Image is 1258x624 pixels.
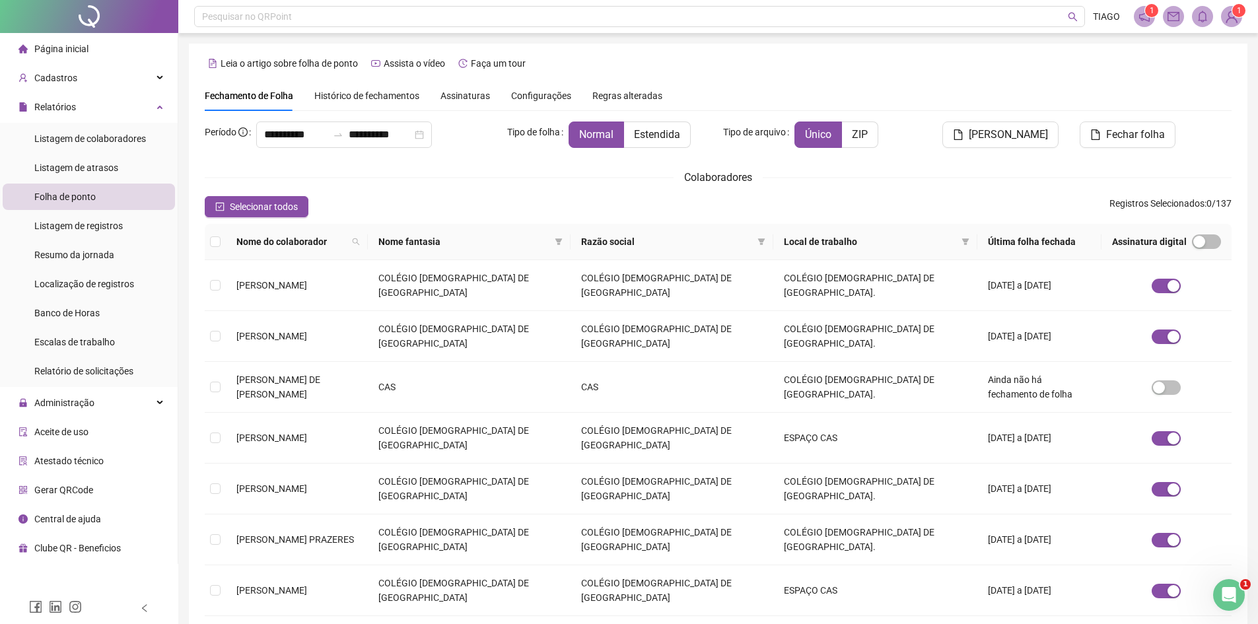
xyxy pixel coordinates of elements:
[34,250,114,260] span: Resumo da jornada
[988,374,1072,399] span: Ainda não há fechamento de folha
[208,59,217,68] span: file-text
[49,600,62,613] span: linkedin
[368,565,571,616] td: COLÉGIO [DEMOGRAPHIC_DATA] DE [GEOGRAPHIC_DATA]
[1068,12,1078,22] span: search
[634,128,680,141] span: Estendida
[18,73,28,83] span: user-add
[773,464,977,514] td: COLÉGIO [DEMOGRAPHIC_DATA] DE [GEOGRAPHIC_DATA].
[571,260,773,311] td: COLÉGIO [DEMOGRAPHIC_DATA] DE [GEOGRAPHIC_DATA]
[34,485,93,495] span: Gerar QRCode
[34,73,77,83] span: Cadastros
[368,514,571,565] td: COLÉGIO [DEMOGRAPHIC_DATA] DE [GEOGRAPHIC_DATA]
[34,221,123,231] span: Listagem de registros
[773,362,977,413] td: COLÉGIO [DEMOGRAPHIC_DATA] DE [GEOGRAPHIC_DATA].
[69,600,82,613] span: instagram
[571,565,773,616] td: COLÉGIO [DEMOGRAPHIC_DATA] DE [GEOGRAPHIC_DATA]
[579,128,613,141] span: Normal
[507,125,560,139] span: Tipo de folha
[236,234,347,249] span: Nome do colaborador
[18,456,28,466] span: solution
[18,485,28,495] span: qrcode
[333,129,343,140] span: swap-right
[34,398,94,408] span: Administração
[723,125,786,139] span: Tipo de arquivo
[236,331,307,341] span: [PERSON_NAME]
[1093,9,1120,24] span: TIAGO
[953,129,963,140] span: file
[236,483,307,494] span: [PERSON_NAME]
[18,102,28,112] span: file
[1237,6,1241,15] span: 1
[852,128,868,141] span: ZIP
[1112,234,1187,249] span: Assinatura digital
[784,234,956,249] span: Local de trabalho
[1150,6,1154,15] span: 1
[511,91,571,100] span: Configurações
[471,58,526,69] span: Faça um tour
[236,433,307,443] span: [PERSON_NAME]
[1232,4,1245,17] sup: Atualize o seu contato no menu Meus Dados
[368,362,571,413] td: CAS
[773,413,977,464] td: ESPAÇO CAS
[34,337,115,347] span: Escalas de trabalho
[368,260,571,311] td: COLÉGIO [DEMOGRAPHIC_DATA] DE [GEOGRAPHIC_DATA]
[1090,129,1101,140] span: file
[1109,196,1232,217] span: : 0 / 137
[236,585,307,596] span: [PERSON_NAME]
[205,127,236,137] span: Período
[1197,11,1208,22] span: bell
[18,398,28,407] span: lock
[368,464,571,514] td: COLÉGIO [DEMOGRAPHIC_DATA] DE [GEOGRAPHIC_DATA]
[29,600,42,613] span: facebook
[1213,579,1245,611] iframe: Intercom live chat
[34,543,121,553] span: Clube QR - Beneficios
[977,514,1101,565] td: [DATE] a [DATE]
[977,565,1101,616] td: [DATE] a [DATE]
[34,191,96,202] span: Folha de ponto
[571,464,773,514] td: COLÉGIO [DEMOGRAPHIC_DATA] DE [GEOGRAPHIC_DATA]
[34,427,88,437] span: Aceite de uso
[755,232,768,252] span: filter
[333,129,343,140] span: to
[236,374,320,399] span: [PERSON_NAME] DE [PERSON_NAME]
[236,534,354,545] span: [PERSON_NAME] PRAZERES
[942,121,1059,148] button: [PERSON_NAME]
[34,456,104,466] span: Atestado técnico
[1109,198,1205,209] span: Registros Selecionados
[552,232,565,252] span: filter
[371,59,380,68] span: youtube
[1145,4,1158,17] sup: 1
[977,260,1101,311] td: [DATE] a [DATE]
[352,238,360,246] span: search
[571,311,773,362] td: COLÉGIO [DEMOGRAPHIC_DATA] DE [GEOGRAPHIC_DATA]
[34,279,134,289] span: Localização de registros
[34,102,76,112] span: Relatórios
[977,464,1101,514] td: [DATE] a [DATE]
[1240,579,1251,590] span: 1
[205,196,308,217] button: Selecionar todos
[205,90,293,101] span: Fechamento de Folha
[757,238,765,246] span: filter
[215,202,225,211] span: check-square
[1222,7,1241,26] img: 73022
[571,413,773,464] td: COLÉGIO [DEMOGRAPHIC_DATA] DE [GEOGRAPHIC_DATA]
[1106,127,1165,143] span: Fechar folha
[773,260,977,311] td: COLÉGIO [DEMOGRAPHIC_DATA] DE [GEOGRAPHIC_DATA].
[18,543,28,553] span: gift
[18,44,28,53] span: home
[1138,11,1150,22] span: notification
[592,91,662,100] span: Regras alteradas
[368,413,571,464] td: COLÉGIO [DEMOGRAPHIC_DATA] DE [GEOGRAPHIC_DATA]
[368,311,571,362] td: COLÉGIO [DEMOGRAPHIC_DATA] DE [GEOGRAPHIC_DATA]
[773,565,977,616] td: ESPAÇO CAS
[773,514,977,565] td: COLÉGIO [DEMOGRAPHIC_DATA] DE [GEOGRAPHIC_DATA].
[384,58,445,69] span: Assista o vídeo
[977,224,1101,260] th: Última folha fechada
[34,133,146,144] span: Listagem de colaboradores
[34,514,101,524] span: Central de ajuda
[236,280,307,291] span: [PERSON_NAME]
[977,311,1101,362] td: [DATE] a [DATE]
[555,238,563,246] span: filter
[18,514,28,524] span: info-circle
[349,232,363,252] span: search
